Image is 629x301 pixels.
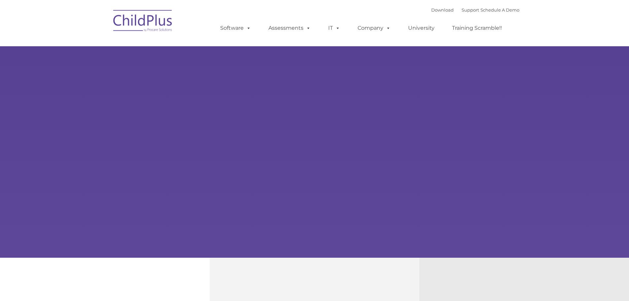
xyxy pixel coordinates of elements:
[110,5,176,38] img: ChildPlus by Procare Solutions
[214,21,258,35] a: Software
[431,7,519,13] font: |
[462,7,479,13] a: Support
[402,21,441,35] a: University
[445,21,508,35] a: Training Scramble!!
[322,21,347,35] a: IT
[431,7,454,13] a: Download
[480,7,519,13] a: Schedule A Demo
[351,21,397,35] a: Company
[262,21,317,35] a: Assessments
